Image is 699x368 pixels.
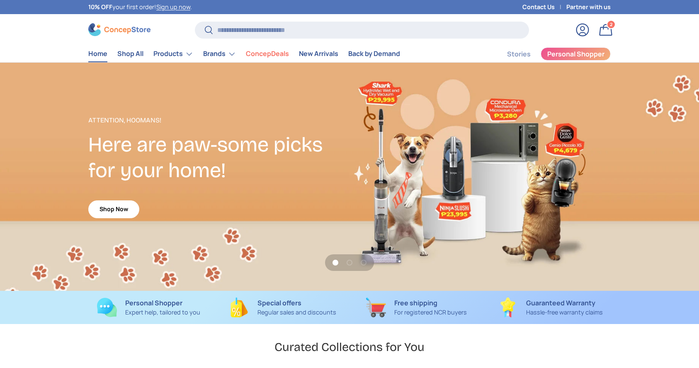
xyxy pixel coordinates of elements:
[257,308,336,317] p: Regular sales and discounts
[156,3,190,11] a: Sign up now
[526,298,595,307] strong: Guaranteed Warranty
[88,132,349,183] h2: Here are paw-some picks for your home!
[88,115,349,125] p: Attention, Hoomans!
[246,46,289,62] a: ConcepDeals
[88,46,400,62] nav: Primary
[125,308,200,317] p: Expert help, tailored to you
[222,297,343,317] a: Special offers Regular sales and discounts
[148,46,198,62] summary: Products
[348,46,400,62] a: Back by Demand
[299,46,338,62] a: New Arrivals
[88,3,112,11] strong: 10% OFF
[547,51,604,57] span: Personal Shopper
[394,298,437,307] strong: Free shipping
[487,46,611,62] nav: Secondary
[88,297,209,317] a: Personal Shopper Expert help, tailored to you
[394,308,467,317] p: For registered NCR buyers
[490,297,611,317] a: Guaranteed Warranty Hassle-free warranty claims
[88,2,192,12] p: your first order! .
[88,23,150,36] img: ConcepStore
[153,46,193,62] a: Products
[541,47,611,61] a: Personal Shopper
[88,46,107,62] a: Home
[610,21,613,27] span: 2
[526,308,603,317] p: Hassle-free warranty claims
[257,298,301,307] strong: Special offers
[566,2,611,12] a: Partner with us
[125,298,182,307] strong: Personal Shopper
[88,200,139,218] a: Shop Now
[203,46,236,62] a: Brands
[522,2,566,12] a: Contact Us
[117,46,143,62] a: Shop All
[507,46,531,62] a: Stories
[198,46,241,62] summary: Brands
[274,339,425,355] h2: Curated Collections for You
[356,297,477,317] a: Free shipping For registered NCR buyers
